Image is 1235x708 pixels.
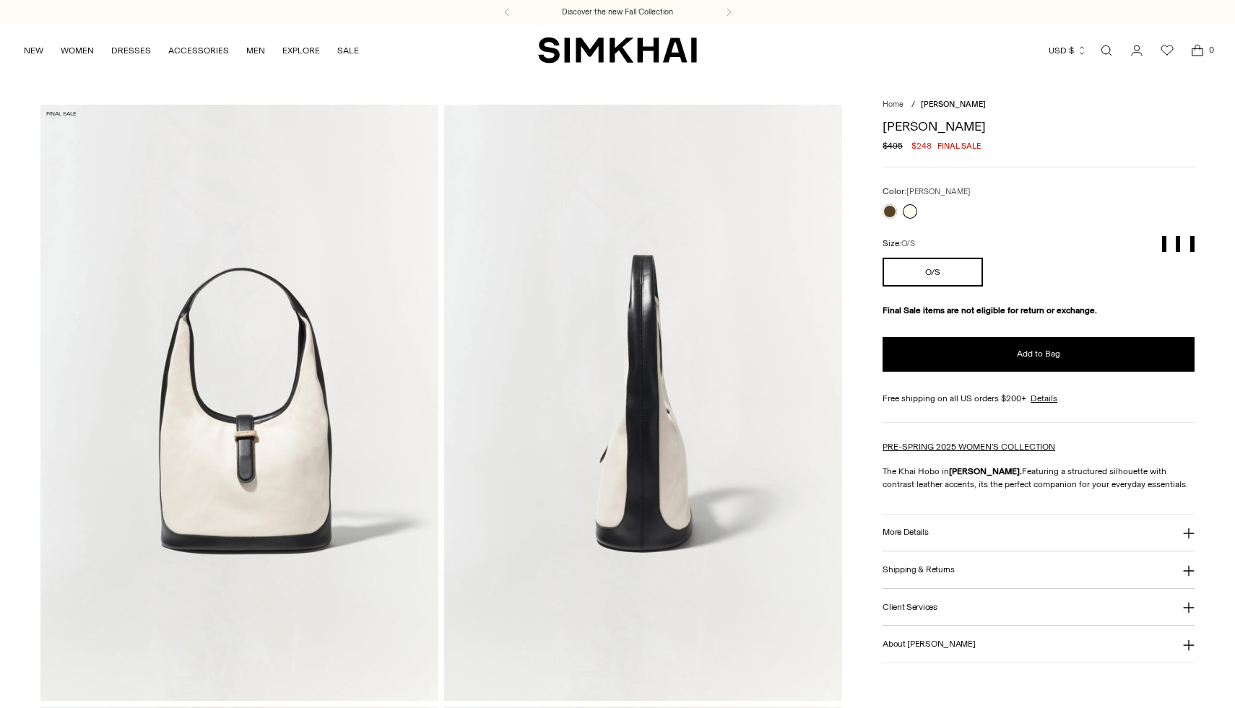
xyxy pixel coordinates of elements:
[24,35,43,66] a: NEW
[883,100,903,109] a: Home
[883,603,937,612] h3: Client Services
[883,185,971,198] label: Color:
[538,36,697,64] a: SIMKHAI
[337,35,359,66] a: SALE
[1049,35,1087,66] button: USD $
[1153,36,1182,65] a: Wishlist
[949,466,1022,476] strong: [PERSON_NAME].
[883,589,1194,626] button: Client Services
[883,237,915,250] label: Size:
[168,35,229,66] a: ACCESSORIES
[906,187,971,196] span: [PERSON_NAME]
[111,35,151,66] a: DRESSES
[444,105,842,701] img: Khai Hobo
[883,305,1097,315] strong: Final Sale items are not eligible for return or exchange.
[40,105,438,701] img: Khai Hobo
[883,139,903,152] s: $495
[883,392,1194,405] div: Free shipping on all US orders $200+
[1122,36,1151,65] a: Go to the account page
[562,6,673,18] a: Discover the new Fall Collection
[921,100,986,109] span: [PERSON_NAME]
[1205,43,1218,56] span: 0
[883,639,975,649] h3: About [PERSON_NAME]
[61,35,94,66] a: WOMEN
[1017,348,1060,360] span: Add to Bag
[1031,392,1057,405] a: Details
[883,551,1194,588] button: Shipping & Returns
[883,442,1055,452] a: PRE-SPRING 2025 WOMEN'S COLLECTION
[901,239,915,248] span: O/S
[883,120,1194,133] h1: [PERSON_NAME]
[883,258,982,287] button: O/S
[1092,36,1121,65] a: Open search modal
[883,565,955,574] h3: Shipping & Returns
[883,528,928,537] h3: More Details
[1183,36,1212,65] a: Open cart modal
[883,515,1194,551] button: More Details
[911,139,932,152] span: $248
[246,35,265,66] a: MEN
[883,626,1194,663] button: About [PERSON_NAME]
[883,465,1194,491] p: The Khai Hobo in Featuring a structured silhouette with contrast leather accents, its the perfect...
[883,99,1194,111] nav: breadcrumbs
[282,35,320,66] a: EXPLORE
[911,99,915,111] div: /
[883,337,1194,372] button: Add to Bag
